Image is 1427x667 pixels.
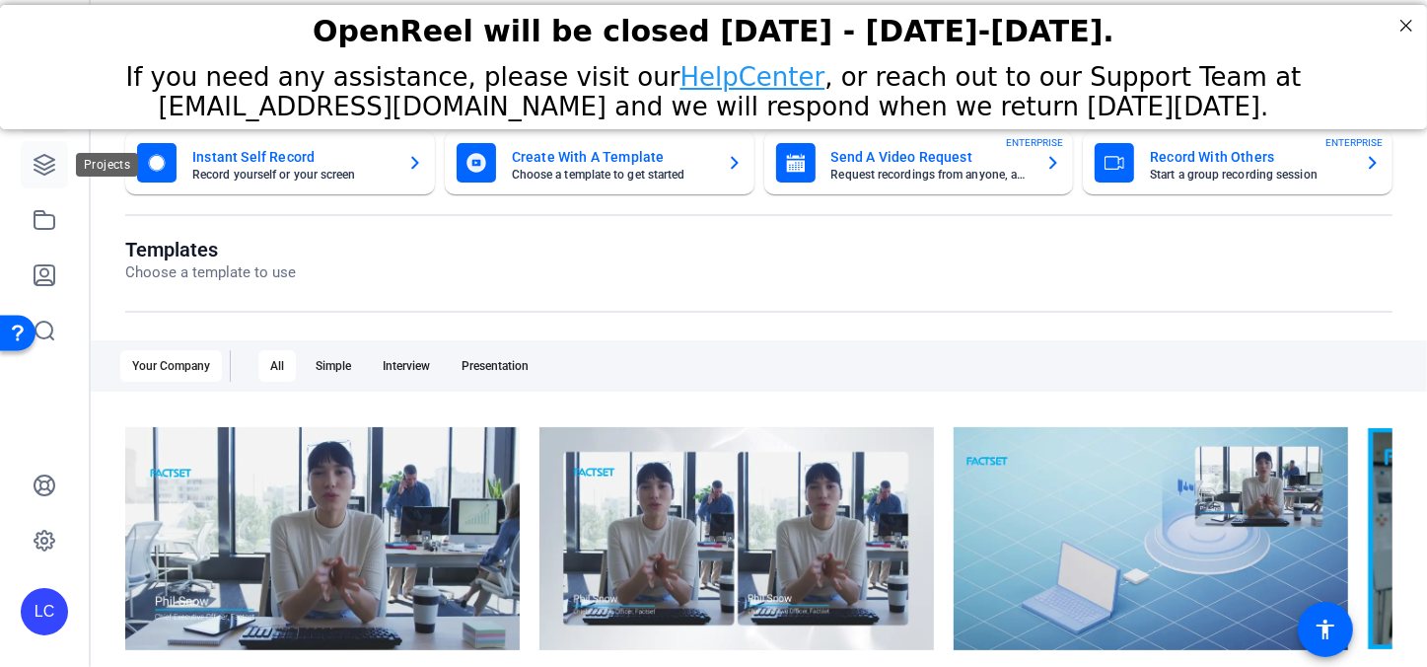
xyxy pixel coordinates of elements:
mat-card-title: Create With A Template [512,145,711,169]
button: Create With A TemplateChoose a template to get started [445,131,754,194]
div: Presentation [450,350,540,382]
div: All [258,350,296,382]
div: OpenReel will be closed [DATE] - [DATE]-[DATE]. [25,9,1402,43]
mat-card-subtitle: Record yourself or your screen [192,169,392,181]
span: If you need any assistance, please visit our , or reach out to our Support Team at [EMAIL_ADDRESS... [125,57,1301,116]
h1: Templates [125,238,296,261]
mat-icon: accessibility [1314,618,1337,641]
mat-card-title: Send A Video Request [831,145,1031,169]
mat-card-subtitle: Start a group recording session [1150,169,1349,181]
button: Send A Video RequestRequest recordings from anyone, anywhereENTERPRISE [764,131,1074,194]
a: HelpCenter [680,57,825,87]
button: Record With OthersStart a group recording sessionENTERPRISE [1083,131,1392,194]
span: ENTERPRISE [1325,135,1383,150]
span: ENTERPRISE [1006,135,1063,150]
mat-card-title: Instant Self Record [192,145,392,169]
div: Projects [76,153,138,177]
div: LC [21,588,68,635]
mat-card-subtitle: Request recordings from anyone, anywhere [831,169,1031,181]
p: Choose a template to use [125,261,296,284]
div: Simple [304,350,363,382]
div: Your Company [120,350,222,382]
button: Instant Self RecordRecord yourself or your screen [125,131,435,194]
mat-card-subtitle: Choose a template to get started [512,169,711,181]
mat-card-title: Record With Others [1150,145,1349,169]
div: Interview [371,350,442,382]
